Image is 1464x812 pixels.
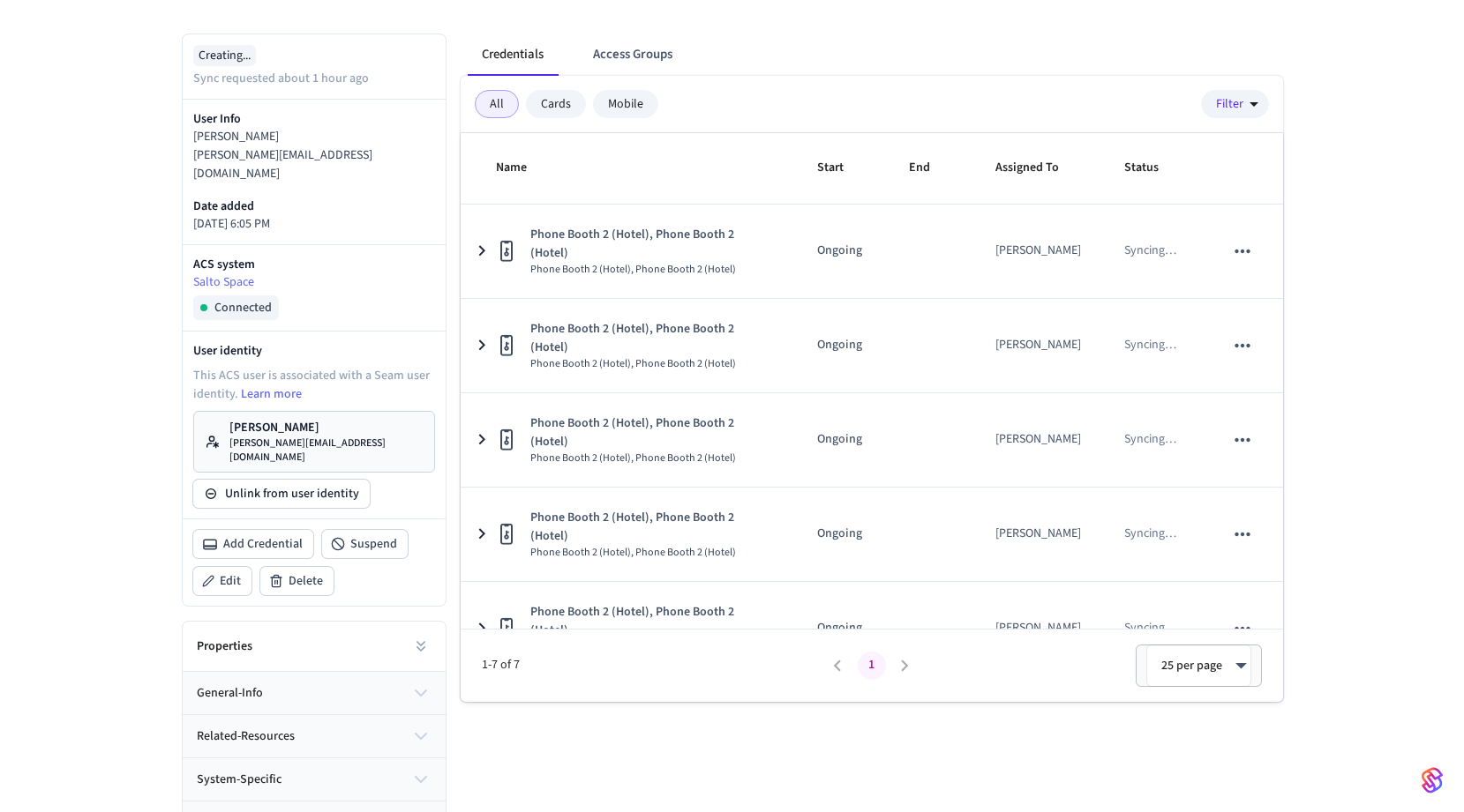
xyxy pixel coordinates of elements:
button: Access Groups [579,34,687,76]
p: Ongoing [817,336,867,354]
span: Status [1124,154,1182,182]
p: Ongoing [817,525,867,543]
span: Phone Booth 2 (Hotel), Phone Booth 2 (Hotel) [530,546,775,560]
span: Phone Booth 2 (Hotel), Phone Booth 2 (Hotel) [530,451,775,466]
p: [PERSON_NAME][EMAIL_ADDRESS][DOMAIN_NAME] [229,436,424,465]
span: Add Credential [223,535,303,553]
div: Cards [526,90,586,118]
span: Edit [220,572,241,590]
span: related-resources [197,727,295,746]
p: Syncing … [1124,242,1176,260]
span: Phone Booth 2 (Hotel), Phone Booth 2 (Hotel) [530,509,775,546]
button: related-resources [183,715,446,757]
div: [PERSON_NAME] [995,336,1081,354]
span: Phone Booth 2 (Hotel), Phone Booth 2 (Hotel) [530,357,775,371]
button: page 1 [858,652,886,680]
p: This ACS user is associated with a Seam user identity. [193,367,435,404]
h2: Properties [197,637,252,655]
button: Filter [1201,90,1269,118]
a: Salto Space [193,273,435,292]
span: system-specific [197,771,282,789]
button: Suspend [322,530,408,558]
img: SeamLogoGradient.69752ec5.svg [1422,766,1443,794]
p: Syncing … [1124,336,1176,354]
p: Syncing … [1124,430,1176,449]
button: Credentials [468,34,558,76]
a: [PERSON_NAME][PERSON_NAME][EMAIL_ADDRESS][DOMAIN_NAME] [193,411,435,473]
p: Sync requested about 1 hour ago [193,70,369,88]
span: general-info [197,684,263,703]
p: User identity [193,342,435,360]
span: Connected [214,299,272,317]
p: [PERSON_NAME] [193,128,435,146]
div: All [475,90,519,118]
p: [PERSON_NAME][EMAIL_ADDRESS][DOMAIN_NAME] [193,146,435,183]
span: Phone Booth 2 (Hotel), Phone Booth 2 (Hotel) [530,414,775,451]
button: Unlink from user identity [193,480,370,508]
button: Add Credential [193,530,313,558]
div: Creating... [193,45,256,66]
p: User Info [193,110,435,128]
p: [PERSON_NAME] [229,419,424,436]
p: Syncing … [1124,525,1176,543]
p: Ongoing [817,430,867,449]
p: Ongoing [817,242,867,260]
button: system-specific [183,758,446,801]
p: ACS system [193,256,435,273]
div: [PERSON_NAME] [995,525,1081,543]
button: Delete [260,567,334,595]
div: [PERSON_NAME] [995,242,1081,260]
span: Phone Booth 2 (Hotel), Phone Booth 2 (Hotel) [530,603,775,640]
div: [PERSON_NAME] [995,619,1081,637]
span: Name [496,154,550,182]
p: Date added [193,197,435,215]
p: Ongoing [817,619,867,637]
span: Phone Booth 2 (Hotel), Phone Booth 2 (Hotel) [530,226,775,263]
p: [DATE] 6:05 PM [193,215,435,234]
span: 1-7 of 7 [482,656,822,674]
p: Syncing … [1124,619,1176,637]
span: End [909,154,953,182]
span: Phone Booth 2 (Hotel), Phone Booth 2 (Hotel) [530,263,775,277]
a: Learn more [241,385,302,403]
div: 25 per page [1146,644,1251,687]
div: [PERSON_NAME] [995,430,1081,449]
button: general-info [183,672,446,714]
button: Edit [193,567,252,595]
nav: pagination navigation [822,652,922,680]
span: Delete [289,572,323,590]
span: Assigned To [995,154,1082,182]
div: Mobile [593,90,658,118]
span: Start [817,154,867,182]
span: Phone Booth 2 (Hotel), Phone Booth 2 (Hotel) [530,320,775,357]
span: Suspend [350,535,397,553]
